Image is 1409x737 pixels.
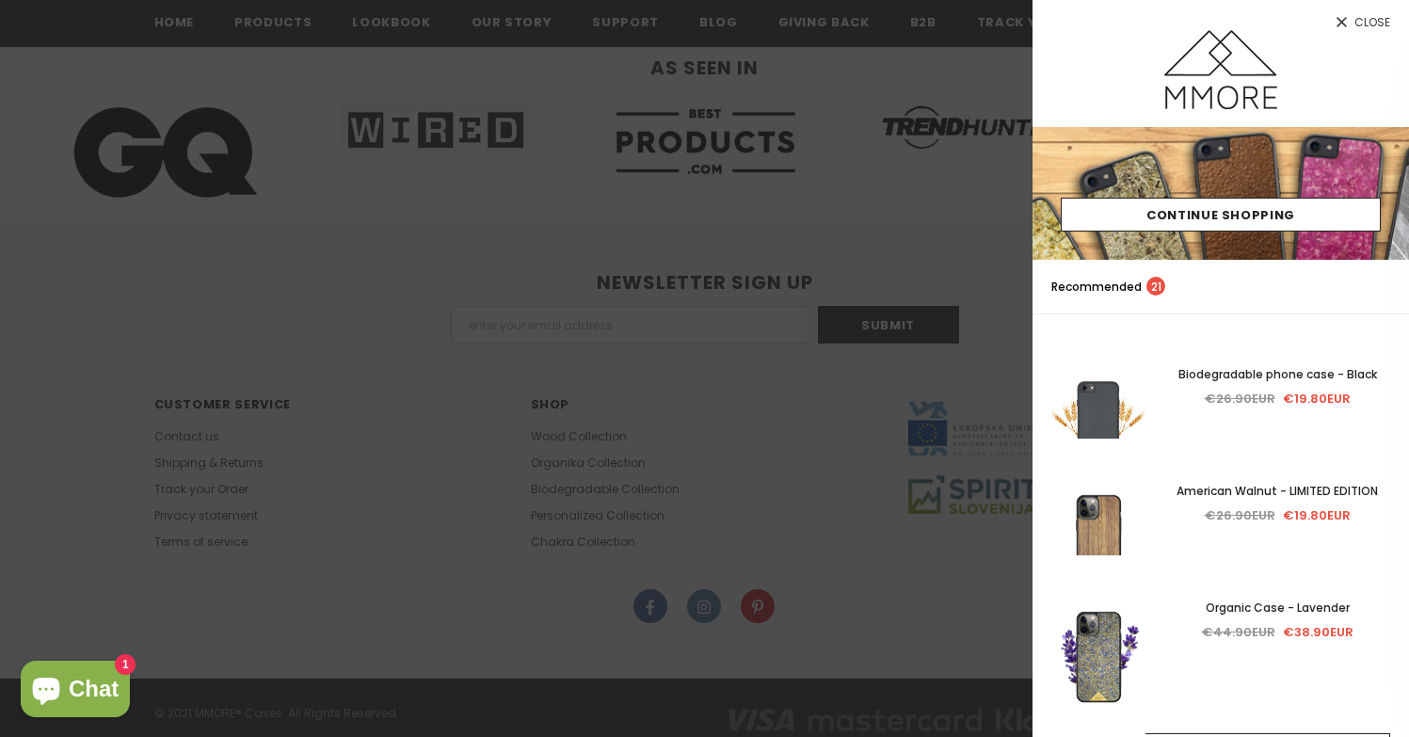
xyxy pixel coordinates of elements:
[1146,277,1165,296] span: 21
[1205,506,1275,524] span: €26.90EUR
[1164,481,1390,502] a: American Walnut - LIMITED EDITION
[1164,364,1390,385] a: Biodegradable phone case - Black
[1283,623,1353,641] span: €38.90EUR
[15,661,136,722] inbox-online-store-chat: Shopify online store chat
[1061,198,1381,232] a: Continue Shopping
[1206,600,1350,616] span: Organic Case - Lavender
[1283,390,1351,408] span: €19.80EUR
[1371,278,1390,296] a: search
[1164,598,1390,618] a: Organic Case - Lavender
[1205,390,1275,408] span: €26.90EUR
[1177,483,1378,499] span: American Walnut - LIMITED EDITION
[1202,623,1275,641] span: €44.90EUR
[1283,506,1351,524] span: €19.80EUR
[1178,366,1377,382] span: Biodegradable phone case - Black
[1051,277,1165,296] p: Recommended
[1354,17,1390,28] span: Close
